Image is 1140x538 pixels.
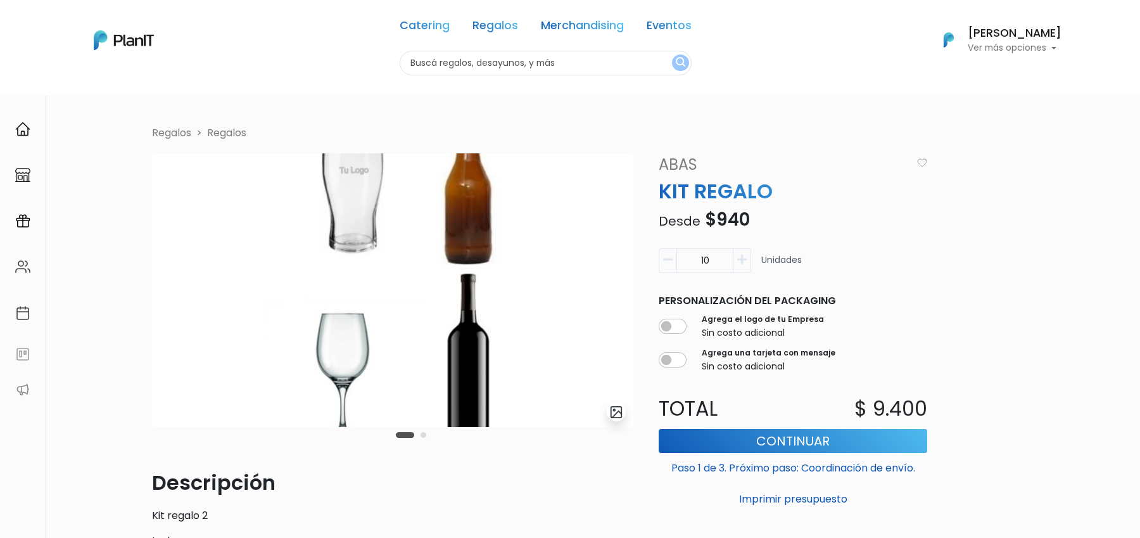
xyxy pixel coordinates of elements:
p: Sin costo adicional [702,326,824,340]
input: Buscá regalos, desayunos, y más [400,51,692,75]
label: Agrega una tarjeta con mensaje [702,347,835,359]
a: Catering [400,20,450,35]
a: Abas [651,153,911,176]
p: Descripción [152,468,633,498]
p: Total [651,394,793,424]
label: Agrega el logo de tu Empresa [702,314,824,325]
button: PlanIt Logo [PERSON_NAME] Ver más opciones [927,23,1061,56]
li: Regalos [152,125,191,141]
p: $ 9.400 [854,394,927,424]
img: heart_icon [917,158,927,167]
p: Ver más opciones [968,44,1061,53]
p: KIT REGALO [651,176,935,207]
p: Personalización del packaging [659,293,927,309]
p: Sin costo adicional [702,360,835,373]
img: feedback-78b5a0c8f98aac82b08bfc38622c3050aee476f2c9584af64705fc4e61158814.svg [15,347,30,362]
a: Eventos [647,20,692,35]
img: PlanIt Logo [935,26,963,54]
div: Carousel Pagination [393,427,429,442]
img: people-662611757002400ad9ed0e3c099ab2801c6687ba6c219adb57efc949bc21e19d.svg [15,259,30,274]
p: Paso 1 de 3. Próximo paso: Coordinación de envío. [659,456,927,476]
button: Continuar [659,429,927,453]
p: Unidades [761,253,802,278]
img: campaigns-02234683943229c281be62815700db0a1741e53638e28bf9629b52c665b00959.svg [15,214,30,229]
img: Captura_de_pantalla_2023-12-06_145423.jpg [152,153,633,427]
a: Merchandising [541,20,624,35]
img: gallery-light [609,405,624,420]
p: Kit regalo 2 [152,508,633,523]
button: Carousel Page 2 [421,432,426,438]
button: Imprimir presupuesto [659,489,927,510]
span: Desde [659,212,700,230]
span: $940 [705,207,750,232]
nav: breadcrumb [144,125,996,143]
img: PlanIt Logo [94,30,154,50]
img: search_button-432b6d5273f82d61273b3651a40e1bd1b912527efae98b1b7a1b2c0702e16a8d.svg [676,57,685,69]
a: Regalos [207,125,246,140]
img: calendar-87d922413cdce8b2cf7b7f5f62616a5cf9e4887200fb71536465627b3292af00.svg [15,305,30,321]
img: home-e721727adea9d79c4d83392d1f703f7f8bce08238fde08b1acbfd93340b81755.svg [15,122,30,137]
button: Carousel Page 1 (Current Slide) [396,432,414,438]
h6: [PERSON_NAME] [968,28,1061,39]
a: Regalos [472,20,518,35]
img: marketplace-4ceaa7011d94191e9ded77b95e3339b90024bf715f7c57f8cf31f2d8c509eaba.svg [15,167,30,183]
img: partners-52edf745621dab592f3b2c58e3bca9d71375a7ef29c3b500c9f145b62cc070d4.svg [15,382,30,397]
